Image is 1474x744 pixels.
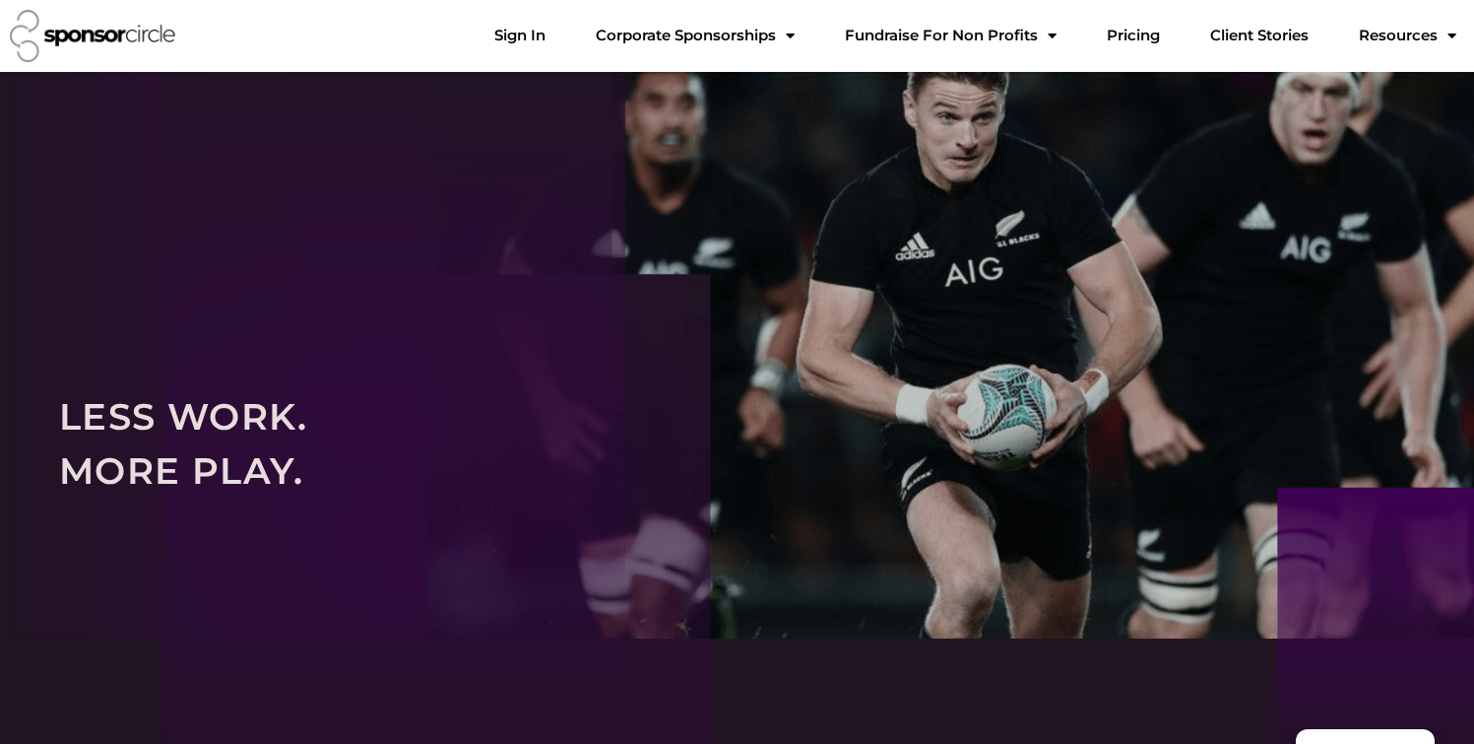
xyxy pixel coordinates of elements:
[1194,16,1324,55] a: Client Stories
[1343,16,1472,55] a: Resources
[580,16,810,55] a: Corporate SponsorshipsMenu Toggle
[479,16,561,55] a: Sign In
[479,16,1472,55] nav: Menu
[1091,16,1176,55] a: Pricing
[829,16,1072,55] a: Fundraise For Non ProfitsMenu Toggle
[59,389,1415,499] h2: LESS WORK. MORE PLAY.
[10,10,175,62] img: Sponsor Circle logo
